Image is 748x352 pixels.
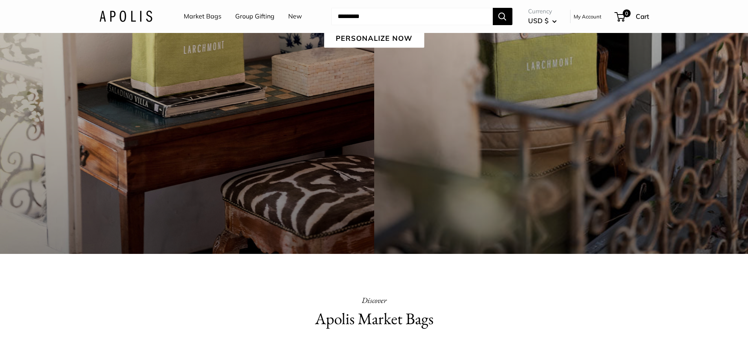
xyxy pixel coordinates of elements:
[324,29,424,47] a: Personalize Now
[99,11,152,22] img: Apolis
[574,12,602,21] a: My Account
[528,6,557,17] span: Currency
[184,11,221,22] a: Market Bags
[331,8,493,25] input: Search...
[237,293,512,307] p: Discover
[636,12,649,20] span: Cart
[528,16,549,25] span: USD $
[235,11,274,22] a: Group Gifting
[622,9,630,17] span: 0
[288,11,302,22] a: New
[528,15,557,27] button: USD $
[493,8,512,25] button: Search
[237,307,512,330] h2: Apolis Market Bags
[615,10,649,23] a: 0 Cart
